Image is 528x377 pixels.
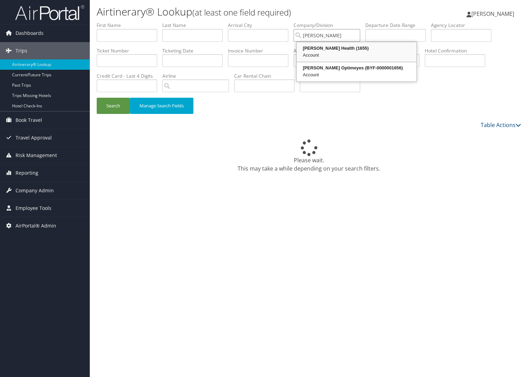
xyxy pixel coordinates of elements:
[16,217,56,234] span: AirPortal® Admin
[365,22,431,29] label: Departure Date Range
[294,47,359,54] label: Agent Name
[228,47,294,54] label: Invoice Number
[15,4,84,21] img: airportal-logo.png
[16,25,44,42] span: Dashboards
[298,45,415,52] div: [PERSON_NAME] Health (1655)
[97,47,162,54] label: Ticket Number
[481,121,521,129] a: Table Actions
[16,147,57,164] span: Risk Management
[16,42,27,59] span: Trips
[471,10,514,18] span: [PERSON_NAME]
[298,71,415,78] div: Account
[97,72,162,79] label: Credit Card - Last 4 Digits
[298,52,415,59] div: Account
[130,98,193,114] button: Manage Search Fields
[97,98,130,114] button: Search
[234,72,300,79] label: Car Rental Chain
[162,72,234,79] label: Airline
[97,139,521,173] div: Please wait. This may take a while depending on your search filters.
[16,112,42,129] span: Book Travel
[162,47,228,54] label: Ticketing Date
[16,164,38,182] span: Reporting
[162,22,228,29] label: Last Name
[228,22,294,29] label: Arrival City
[425,47,490,54] label: Hotel Confirmation
[294,22,365,29] label: Company/Division
[16,200,51,217] span: Employee Tools
[431,22,497,29] label: Agency Locator
[16,182,54,199] span: Company Admin
[97,4,380,19] h1: Airtinerary® Lookup
[97,22,162,29] label: First Name
[298,65,415,71] div: [PERSON_NAME] Optimeyes (BYF-0000001656)
[467,3,521,24] a: [PERSON_NAME]
[16,129,52,146] span: Travel Approval
[192,7,291,18] small: (at least one field required)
